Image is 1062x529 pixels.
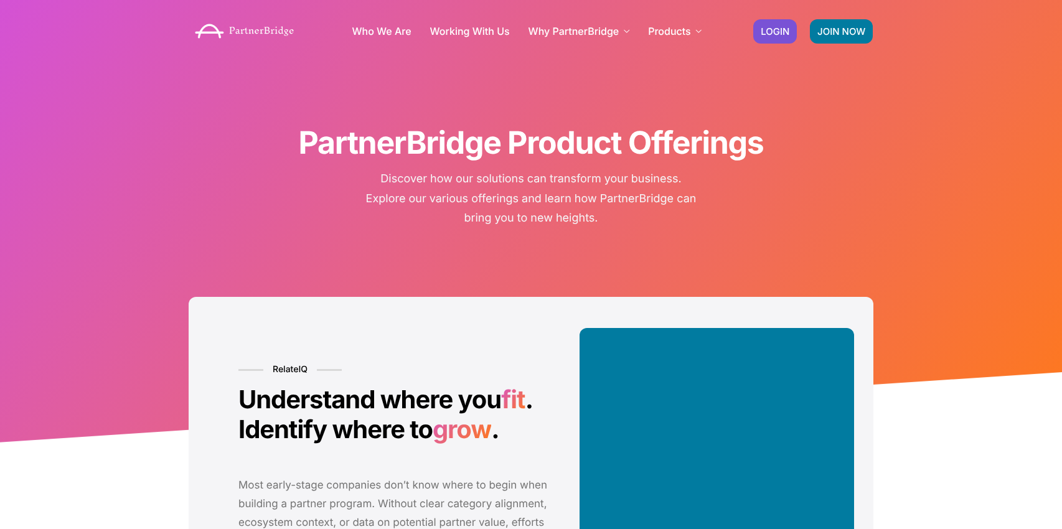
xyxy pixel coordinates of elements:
h1: PartnerBridge Product Offerings [189,124,873,162]
span: LOGIN [761,27,789,36]
span: fit [501,385,525,414]
h6: RelateIQ [238,363,342,376]
h2: Understand where you . Identify where to . [238,385,562,444]
span: JOIN NOW [817,27,865,36]
a: Why PartnerBridge [529,26,630,36]
a: Working With Us [430,26,510,36]
span: grow [433,414,491,444]
p: Discover how our solutions can transform your business. Explore our various offerings and learn h... [360,169,702,228]
a: Who We Are [352,26,411,36]
a: JOIN NOW [810,19,873,44]
a: LOGIN [753,19,797,44]
a: Products [648,26,701,36]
